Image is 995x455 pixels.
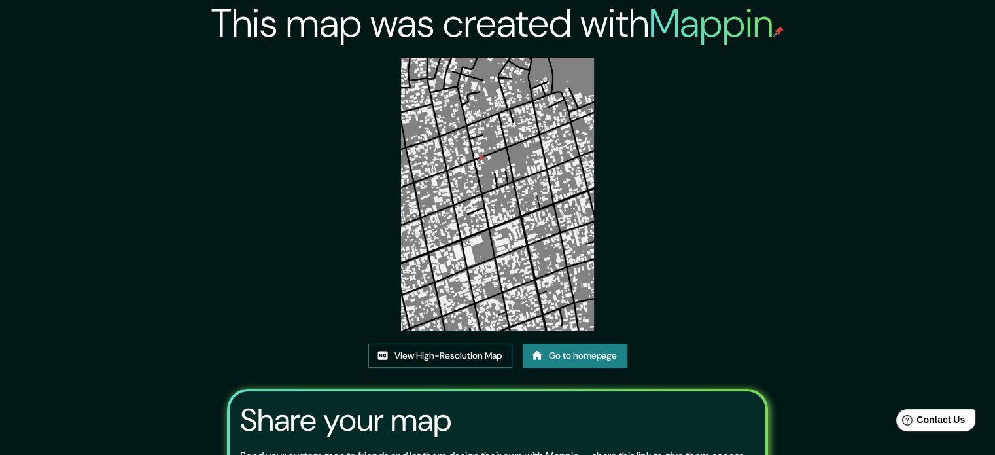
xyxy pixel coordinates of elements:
a: Go to homepage [523,344,627,368]
a: View High-Resolution Map [368,344,512,368]
img: created-map [401,58,594,331]
iframe: Help widget launcher [879,404,981,441]
h3: Share your map [240,402,451,439]
img: mappin-pin [773,26,784,37]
